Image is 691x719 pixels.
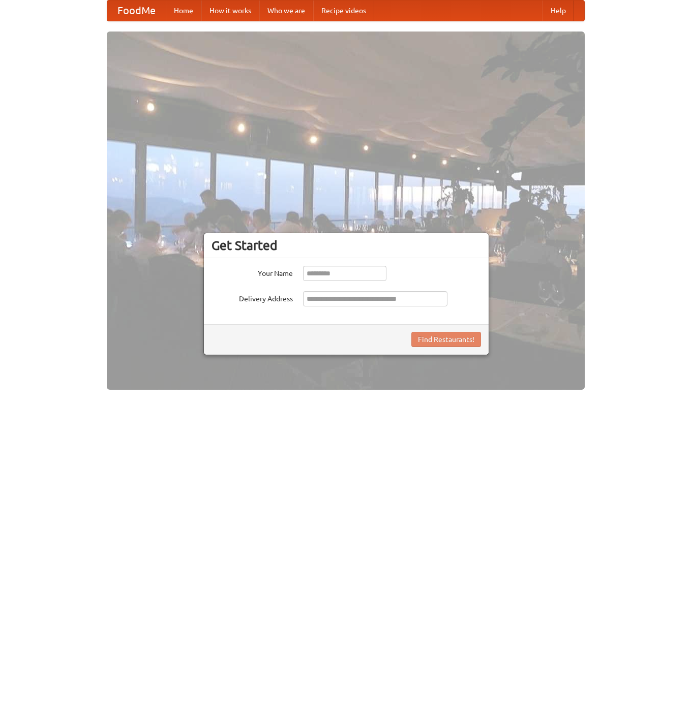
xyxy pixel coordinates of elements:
[259,1,313,21] a: Who we are
[411,332,481,347] button: Find Restaurants!
[212,238,481,253] h3: Get Started
[107,1,166,21] a: FoodMe
[212,266,293,278] label: Your Name
[543,1,574,21] a: Help
[313,1,374,21] a: Recipe videos
[212,291,293,304] label: Delivery Address
[201,1,259,21] a: How it works
[166,1,201,21] a: Home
